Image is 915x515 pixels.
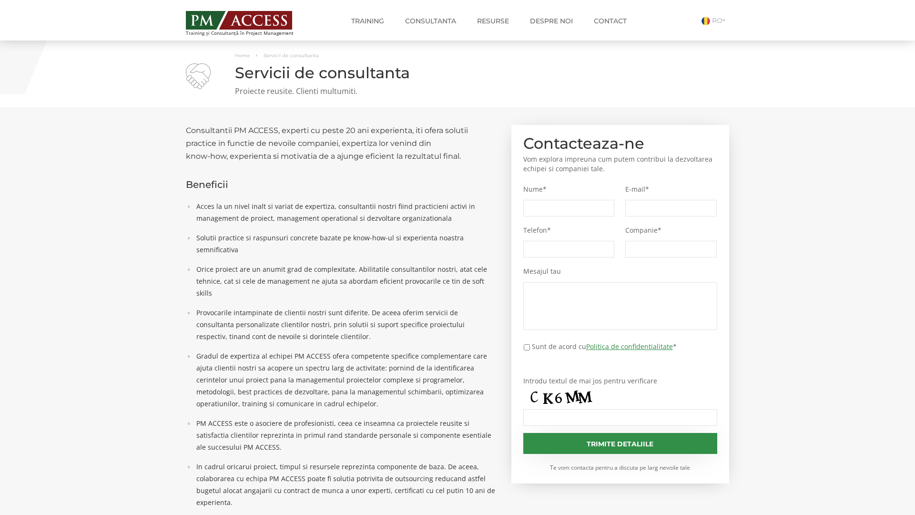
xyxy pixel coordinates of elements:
[186,11,292,30] img: PM ACCESS - Echipa traineri si consultanti certificati PMP: Narciss Popescu, Mihai Olaru, Monica ...
[523,226,615,235] label: Telefon
[192,200,497,224] li: Acces la un nivel inalt si variat de expertiza, consultantii nostri fiind practicieni activi in m...
[701,16,729,25] a: RO
[625,226,717,235] label: Companie
[701,17,710,25] img: Romana
[587,11,634,31] a: Contact
[532,341,677,351] label: Sunt de acord cu *
[186,31,311,36] span: Training și Consultanță în Project Management
[186,64,729,81] h1: Servicii de consultanta
[523,377,718,385] label: Introdu textul de mai jos pentru verificare
[264,52,319,59] span: Servicii de consultanta
[398,11,463,31] a: Consultanta
[523,267,718,276] label: Mesajul tau
[192,350,497,410] li: Gradul de expertiza al echipei PM ACCESS ofera competente specifice complementare care ajuta clie...
[235,52,250,59] a: Home
[186,179,497,190] h3: Beneficii
[192,307,497,342] li: Provocarile intampinate de clientii nostri sunt diferite. De aceea oferim servicii de consultanta...
[523,433,718,454] input: Trimite detaliile
[192,263,497,299] li: Orice proiect are un anumit grad de complexitate. Abilitatile consultantilor nostri, atat cele te...
[186,63,211,89] img: Servicii de consultanta
[523,154,718,174] p: Vom explora impreuna cum putem contribui la dezvoltarea echipei si companiei tale.
[470,11,516,31] a: Resurse
[192,417,497,453] li: PM ACCESS este o asociere de profesionisti, ceea ce inseamna ca proiectele reusite si satisfactia...
[192,461,497,508] li: In cadrul oricarui proiect, timpul si resursele reprezinta componente de baza. De aceea, colabora...
[523,463,718,472] small: Te vom contacta pentru a discuta pe larg nevoile tale
[523,137,718,150] h2: Contacteaza-ne
[186,86,729,97] p: Proiecte reusite. Clienti multumiti.
[625,185,717,194] label: E-mail
[344,11,391,31] a: Training
[186,124,497,163] h2: Consultantii PM ACCESS, experti cu peste 20 ani experienta, iti ofera solutii practice in functie...
[186,8,311,36] a: Training și Consultanță în Project Management
[523,185,615,194] label: Nume
[523,11,580,31] a: Despre noi
[586,342,673,351] a: Politica de confidentialitate
[192,232,497,256] li: Solutii practice si raspunsuri concrete bazate pe know-how-ul si experienta noastra semnificativa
